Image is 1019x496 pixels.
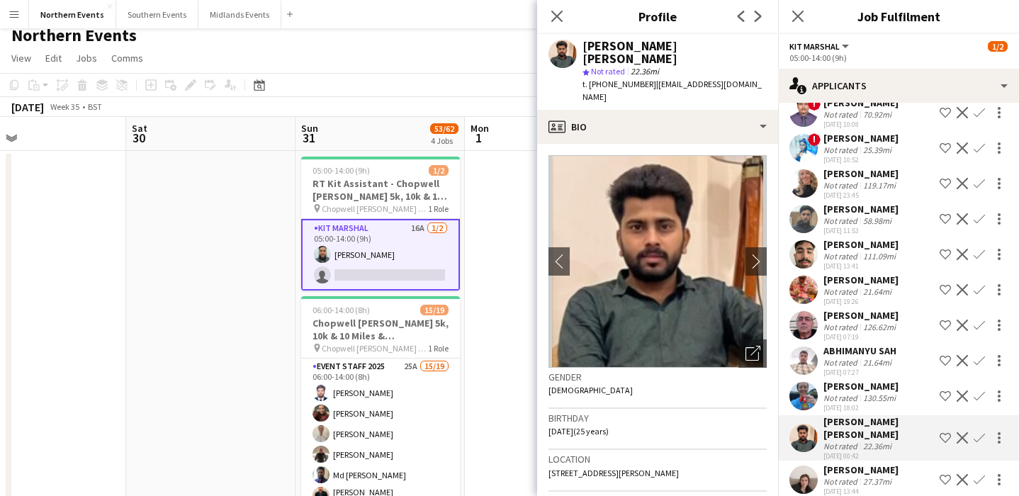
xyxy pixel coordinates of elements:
div: Applicants [778,69,1019,103]
div: [PERSON_NAME] [823,132,899,145]
div: [PERSON_NAME] [823,96,899,109]
div: [DATE] 00:42 [823,451,934,461]
span: View [11,52,31,64]
div: 27.37mi [860,476,894,487]
div: [DATE] 07:19 [823,332,899,342]
span: [STREET_ADDRESS][PERSON_NAME] [548,468,679,478]
button: Midlands Events [198,1,281,28]
span: Week 35 [47,101,82,112]
div: Not rated [823,109,860,120]
span: 1 [468,130,489,146]
span: Mon [471,122,489,135]
div: [DATE] 13:41 [823,261,899,271]
div: [PERSON_NAME] [823,309,899,322]
span: 05:00-14:00 (9h) [313,165,370,176]
a: View [6,49,37,67]
span: Sat [132,122,147,135]
a: Jobs [70,49,103,67]
h3: Chopwell [PERSON_NAME] 5k, 10k & 10 Miles & [PERSON_NAME] [301,317,460,342]
div: [DATE] 19:26 [823,297,899,306]
span: Sun [301,122,318,135]
div: [DATE] 07:27 [823,368,896,377]
div: 21.64mi [860,357,894,368]
div: Not rated [823,145,860,155]
div: 22.36mi [860,441,894,451]
div: Not rated [823,215,860,226]
div: [PERSON_NAME] [823,463,899,476]
span: 1/2 [988,41,1008,52]
button: Northern Events [29,1,116,28]
span: Comms [111,52,143,64]
app-card-role: Kit Marshal16A1/205:00-14:00 (9h)[PERSON_NAME] [301,219,460,291]
span: 22.36mi [628,66,662,77]
div: [DATE] 13:44 [823,487,899,496]
span: 53/62 [430,123,458,134]
button: Southern Events [116,1,198,28]
div: [PERSON_NAME] [PERSON_NAME] [823,415,934,441]
div: 111.09mi [860,251,899,261]
span: Not rated [591,66,625,77]
div: Not rated [823,357,860,368]
span: ! [808,98,821,111]
span: 06:00-14:00 (8h) [313,305,370,315]
div: Not rated [823,180,860,191]
span: 1/2 [429,165,449,176]
h3: Location [548,453,767,466]
div: [DATE] 18:02 [823,403,899,412]
div: Not rated [823,393,860,403]
div: 70.92mi [860,109,894,120]
h3: Profile [537,7,778,26]
div: [PERSON_NAME] [823,167,899,180]
span: t. [PHONE_NUMBER] [582,79,656,89]
div: Open photos pop-in [738,339,767,368]
h3: Birthday [548,412,767,424]
span: Chopwell [PERSON_NAME] 5k, 10k & 10 Mile [322,203,428,214]
span: Chopwell [PERSON_NAME] 5k, 10k & 10 Mile [322,343,428,354]
h3: RT Kit Assistant - Chopwell [PERSON_NAME] 5k, 10k & 10 Miles & [PERSON_NAME] [301,177,460,203]
div: 4 Jobs [431,135,458,146]
div: [DATE] 10:52 [823,155,899,164]
div: 119.17mi [860,180,899,191]
div: 21.64mi [860,286,894,297]
img: Crew avatar or photo [548,155,767,368]
span: 30 [130,130,147,146]
h3: Gender [548,371,767,383]
div: 130.55mi [860,393,899,403]
div: [DATE] 11:53 [823,226,899,235]
div: 05:00-14:00 (9h) [789,52,1008,63]
div: [DATE] 23:45 [823,191,899,200]
span: Edit [45,52,62,64]
span: Jobs [76,52,97,64]
h1: Northern Events [11,25,137,46]
a: Comms [106,49,149,67]
div: Not rated [823,476,860,487]
span: [DATE] (25 years) [548,426,609,436]
span: [DEMOGRAPHIC_DATA] [548,385,633,395]
div: Not rated [823,441,860,451]
div: Not rated [823,322,860,332]
div: Bio [537,110,778,144]
div: 25.39mi [860,145,894,155]
app-job-card: 05:00-14:00 (9h)1/2RT Kit Assistant - Chopwell [PERSON_NAME] 5k, 10k & 10 Miles & [PERSON_NAME] C... [301,157,460,291]
button: Kit Marshal [789,41,851,52]
h3: Job Fulfilment [778,7,1019,26]
div: Not rated [823,251,860,261]
div: [PERSON_NAME] [823,203,899,215]
div: [PERSON_NAME] [PERSON_NAME] [582,40,767,65]
span: 31 [299,130,318,146]
span: 1 Role [428,203,449,214]
span: 1 Role [428,343,449,354]
span: | [EMAIL_ADDRESS][DOMAIN_NAME] [582,79,762,102]
div: ABHIMANYU SAH [823,344,896,357]
div: [DATE] [11,100,44,114]
div: [PERSON_NAME] [823,380,899,393]
div: [PERSON_NAME] [823,274,899,286]
span: ! [808,133,821,146]
div: [DATE] 10:08 [823,120,899,129]
div: BST [88,101,102,112]
span: Kit Marshal [789,41,840,52]
div: 126.62mi [860,322,899,332]
span: 15/19 [420,305,449,315]
div: [PERSON_NAME] [823,238,899,251]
